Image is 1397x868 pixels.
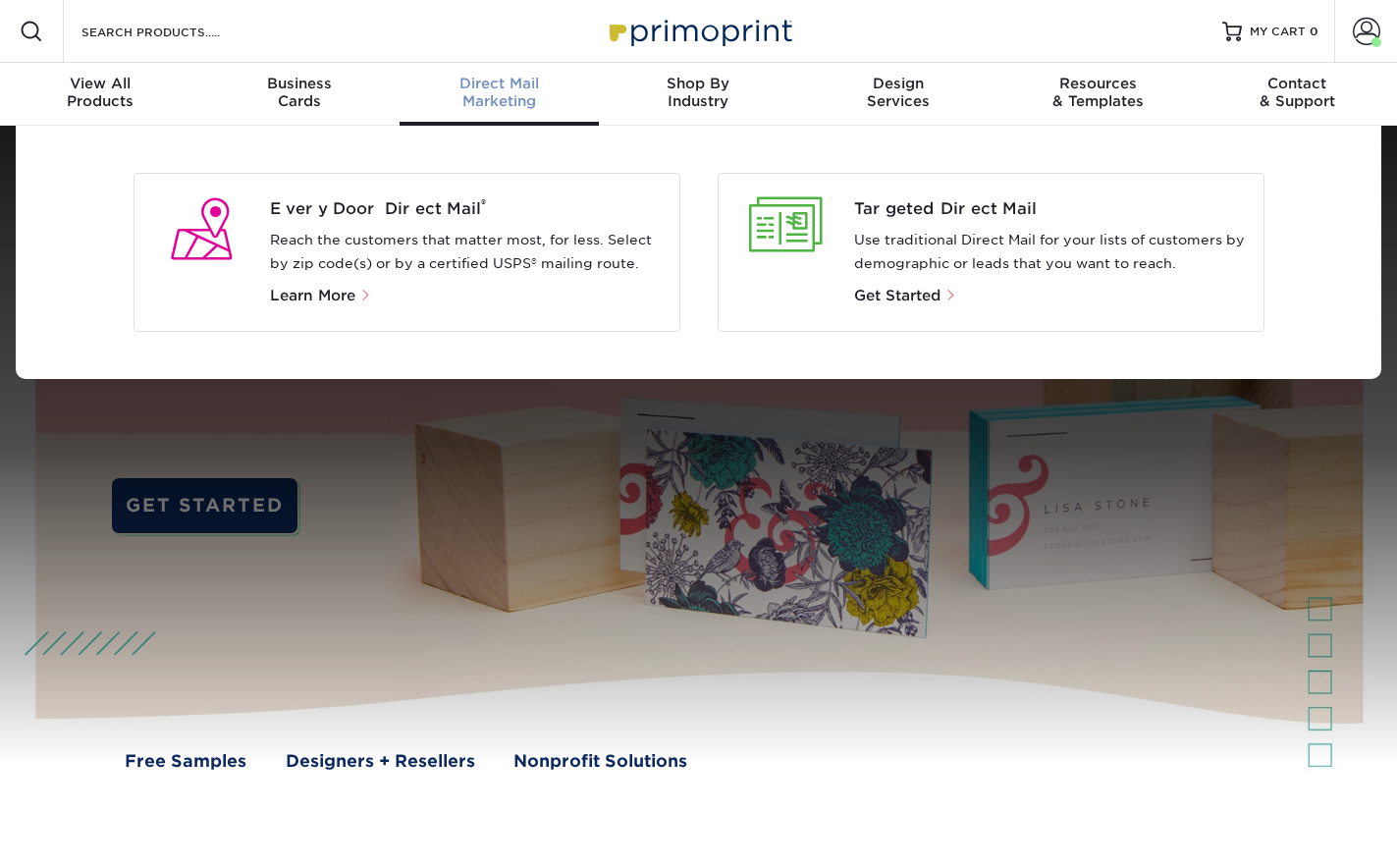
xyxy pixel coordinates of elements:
img: Primoprint [601,10,797,52]
a: Targeted Direct Mail [854,197,1248,221]
span: Contact [1198,75,1397,92]
span: Business [199,75,399,92]
a: Contact& Support [1198,63,1397,126]
p: Use traditional Direct Mail for your lists of customers by demographic or leads that you want to ... [854,229,1248,276]
a: BusinessCards [199,63,399,126]
a: Get Started [854,289,957,303]
div: & Support [1198,75,1397,110]
span: Design [798,75,997,92]
sup: ® [481,196,486,211]
span: Get Started [854,287,940,304]
p: Reach the customers that matter most, for less. Select by zip code(s) or by a certified USPS® mai... [270,229,664,276]
a: Shop ByIndustry [599,63,798,126]
span: Direct Mail [400,75,599,92]
div: Services [798,75,997,110]
div: Marketing [400,75,599,110]
a: Direct MailMarketing [400,63,599,126]
span: Shop By [599,75,798,92]
a: Every Door Direct Mail® [270,197,664,221]
div: & Templates [997,75,1197,110]
span: 0 [1310,25,1318,38]
span: Learn More [270,287,355,304]
span: Resources [997,75,1197,92]
input: SEARCH PRODUCTS..... [80,20,271,43]
a: Resources& Templates [997,63,1197,126]
div: Industry [599,75,798,110]
span: Every Door Direct Mail [270,197,664,221]
span: MY CART [1250,24,1306,40]
div: Cards [199,75,399,110]
a: DesignServices [798,63,997,126]
a: Learn More [270,289,380,303]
